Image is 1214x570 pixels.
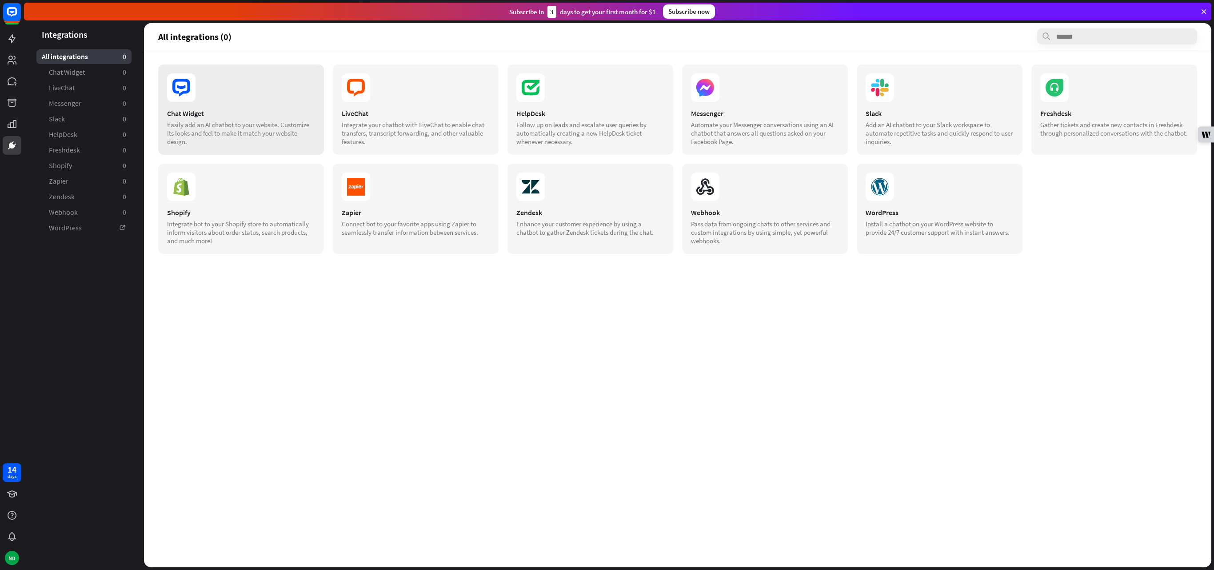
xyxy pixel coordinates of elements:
[36,80,132,95] a: LiveChat 0
[123,145,126,155] aside: 0
[123,130,126,139] aside: 0
[167,208,315,217] div: Shopify
[866,220,1014,237] div: Install a chatbot on your WordPress website to provide 24/7 customer support with instant answers.
[123,68,126,77] aside: 0
[5,551,19,565] div: ND
[691,120,839,146] div: Automate your Messenger conversations using an AI chatbot that answers all questions asked on you...
[7,4,34,30] button: Open LiveChat chat widget
[123,161,126,170] aside: 0
[342,208,490,217] div: Zapier
[342,109,490,118] div: LiveChat
[3,463,21,482] a: 14 days
[691,208,839,217] div: Webhook
[49,192,75,201] span: Zendesk
[24,28,144,40] header: Integrations
[547,6,556,18] div: 3
[49,114,65,124] span: Slack
[49,145,80,155] span: Freshdesk
[36,221,132,235] a: WordPress
[866,120,1014,146] div: Add an AI chatbot to your Slack workspace to automate repetitive tasks and quickly respond to use...
[36,174,132,189] a: Zapier 0
[8,466,16,474] div: 14
[167,220,315,245] div: Integrate bot to your Shopify store to automatically inform visitors about order status, search p...
[509,6,656,18] div: Subscribe in days to get your first month for $1
[49,68,85,77] span: Chat Widget
[1040,120,1188,137] div: Gather tickets and create new contacts in Freshdesk through personalized conversations with the c...
[123,83,126,92] aside: 0
[123,192,126,201] aside: 0
[49,99,81,108] span: Messenger
[516,208,664,217] div: Zendesk
[123,99,126,108] aside: 0
[123,114,126,124] aside: 0
[36,205,132,220] a: Webhook 0
[342,220,490,237] div: Connect bot to your favorite apps using Zapier to seamlessly transfer information between services.
[49,208,78,217] span: Webhook
[516,109,664,118] div: HelpDesk
[36,127,132,142] a: HelpDesk 0
[158,28,1197,44] section: All integrations (0)
[516,220,664,237] div: Enhance your customer experience by using a chatbot to gather Zendesk tickets during the chat.
[36,65,132,80] a: Chat Widget 0
[1040,109,1188,118] div: Freshdesk
[49,130,77,139] span: HelpDesk
[49,161,72,170] span: Shopify
[49,83,75,92] span: LiveChat
[123,177,126,186] aside: 0
[167,109,315,118] div: Chat Widget
[36,189,132,204] a: Zendesk 0
[691,220,839,245] div: Pass data from ongoing chats to other services and custom integrations by using simple, yet power...
[36,112,132,126] a: Slack 0
[123,208,126,217] aside: 0
[691,109,839,118] div: Messenger
[36,143,132,157] a: Freshdesk 0
[866,208,1014,217] div: WordPress
[866,109,1014,118] div: Slack
[36,96,132,111] a: Messenger 0
[663,4,715,19] div: Subscribe now
[49,177,68,186] span: Zapier
[36,158,132,173] a: Shopify 0
[123,52,126,61] aside: 0
[8,474,16,480] div: days
[167,120,315,146] div: Easily add an AI chatbot to your website. Customize its looks and feel to make it match your webs...
[516,120,664,146] div: Follow up on leads and escalate user queries by automatically creating a new HelpDesk ticket when...
[342,120,490,146] div: Integrate your chatbot with LiveChat to enable chat transfers, transcript forwarding, and other v...
[42,52,88,61] span: All integrations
